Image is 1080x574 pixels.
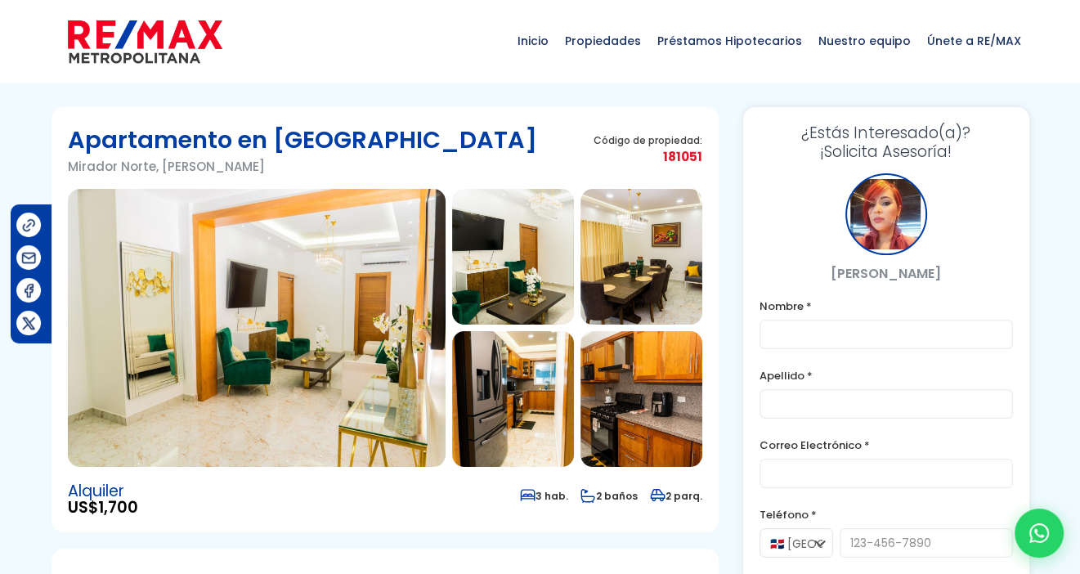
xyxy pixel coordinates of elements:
[760,296,1013,316] label: Nombre *
[557,16,649,65] span: Propiedades
[840,528,1013,558] input: 123-456-7890
[580,489,638,503] span: 2 baños
[810,16,919,65] span: Nuestro equipo
[594,146,702,167] span: 181051
[760,263,1013,284] p: [PERSON_NAME]
[520,489,568,503] span: 3 hab.
[760,435,1013,455] label: Correo Electrónico *
[68,483,138,500] span: Alquiler
[760,123,1013,142] span: ¿Estás Interesado(a)?
[509,16,557,65] span: Inicio
[20,217,38,234] img: Compartir
[919,16,1029,65] span: Únete a RE/MAX
[20,315,38,332] img: Compartir
[760,504,1013,525] label: Teléfono *
[68,17,222,66] img: remax-metropolitana-logo
[20,282,38,299] img: Compartir
[580,189,702,325] img: Apartamento en Mirador Norte
[594,134,702,146] span: Código de propiedad:
[68,123,537,156] h1: Apartamento en [GEOGRAPHIC_DATA]
[760,123,1013,161] h3: ¡Solicita Asesoría!
[649,16,810,65] span: Préstamos Hipotecarios
[452,331,574,467] img: Apartamento en Mirador Norte
[760,365,1013,386] label: Apellido *
[650,489,702,503] span: 2 parq.
[98,496,138,518] span: 1,700
[68,156,537,177] p: Mirador Norte, [PERSON_NAME]
[845,173,927,255] div: Maricela Dominguez
[580,331,702,467] img: Apartamento en Mirador Norte
[452,189,574,325] img: Apartamento en Mirador Norte
[68,189,446,467] img: Apartamento en Mirador Norte
[68,500,138,516] span: US$
[20,249,38,267] img: Compartir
